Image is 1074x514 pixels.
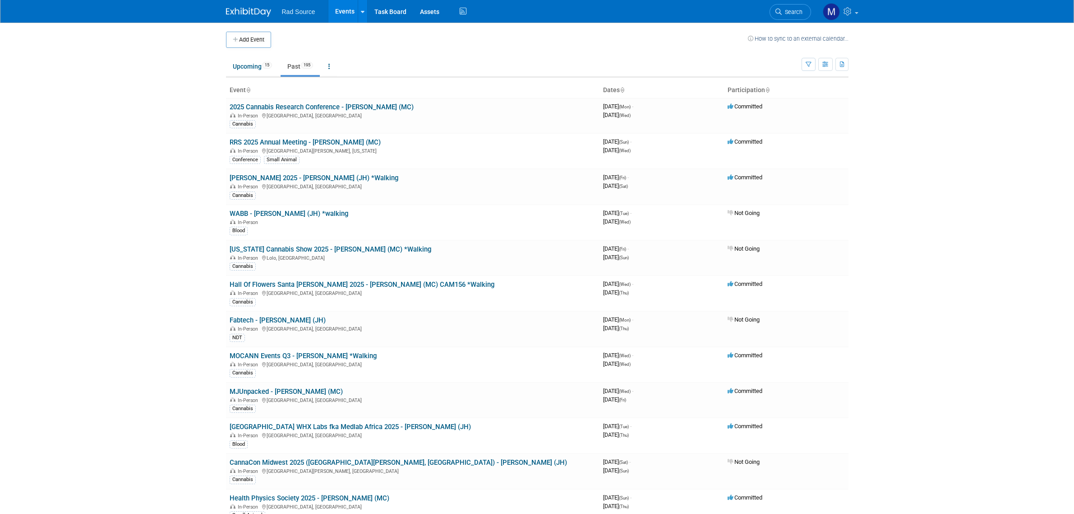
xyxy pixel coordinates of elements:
[230,289,596,296] div: [GEOGRAPHIC_DATA], [GEOGRAPHIC_DATA]
[230,423,471,431] a: [GEOGRAPHIC_DATA] WHX Labs fka Medlab Africa 2025 - [PERSON_NAME] (JH)
[230,184,235,188] img: In-Person Event
[603,254,629,261] span: [DATE]
[603,431,629,438] span: [DATE]
[238,113,261,119] span: In-Person
[619,148,631,153] span: (Wed)
[230,138,381,146] a: RRS 2025 Annual Meeting - [PERSON_NAME] (MC)
[619,290,629,295] span: (Thu)
[230,174,398,182] a: [PERSON_NAME] 2025 - [PERSON_NAME] (JH) *Walking
[619,362,631,367] span: (Wed)
[281,58,320,75] a: Past195
[603,503,629,509] span: [DATE]
[603,210,631,216] span: [DATE]
[238,468,261,474] span: In-Person
[230,458,567,467] a: CannaCon Midwest 2025 ([GEOGRAPHIC_DATA][PERSON_NAME], [GEOGRAPHIC_DATA]) - [PERSON_NAME] (JH)
[603,289,629,296] span: [DATE]
[770,4,811,20] a: Search
[619,140,629,145] span: (Sun)
[627,245,629,252] span: -
[238,184,261,190] span: In-Person
[603,396,626,403] span: [DATE]
[603,494,631,501] span: [DATE]
[603,182,628,189] span: [DATE]
[603,467,629,474] span: [DATE]
[230,352,377,360] a: MOCANN Events Q3 - [PERSON_NAME] *Walking
[619,247,626,252] span: (Fri)
[238,255,261,261] span: In-Person
[226,83,599,98] th: Event
[728,280,762,287] span: Committed
[619,318,631,322] span: (Mon)
[619,468,629,473] span: (Sun)
[619,460,628,465] span: (Sat)
[728,245,760,252] span: Not Going
[230,220,235,224] img: In-Person Event
[728,210,760,216] span: Not Going
[603,218,631,225] span: [DATE]
[603,174,629,181] span: [DATE]
[230,369,256,377] div: Cannabis
[230,316,326,324] a: Fabtech - [PERSON_NAME] (JH)
[238,397,261,403] span: In-Person
[230,360,596,368] div: [GEOGRAPHIC_DATA], [GEOGRAPHIC_DATA]
[238,362,261,368] span: In-Person
[230,192,256,200] div: Cannabis
[230,255,235,260] img: In-Person Event
[619,326,629,331] span: (Thu)
[619,175,626,180] span: (Fri)
[230,113,235,117] img: In-Person Event
[230,182,596,190] div: [GEOGRAPHIC_DATA], [GEOGRAPHIC_DATA]
[230,245,431,253] a: [US_STATE] Cannabis Show 2025 - [PERSON_NAME] (MC) *Walking
[262,62,272,69] span: 15
[230,440,248,449] div: Blood
[230,254,596,261] div: Lolo, [GEOGRAPHIC_DATA]
[603,352,633,359] span: [DATE]
[238,433,261,439] span: In-Person
[230,405,256,413] div: Cannabis
[619,255,629,260] span: (Sun)
[629,458,631,465] span: -
[230,326,235,331] img: In-Person Event
[619,184,628,189] span: (Sat)
[230,433,235,437] img: In-Person Event
[619,495,629,500] span: (Sun)
[230,148,235,153] img: In-Person Event
[230,396,596,403] div: [GEOGRAPHIC_DATA], [GEOGRAPHIC_DATA]
[782,9,802,15] span: Search
[301,62,313,69] span: 195
[728,103,762,110] span: Committed
[230,467,596,474] div: [GEOGRAPHIC_DATA][PERSON_NAME], [GEOGRAPHIC_DATA]
[238,504,261,510] span: In-Person
[619,433,629,438] span: (Thu)
[619,104,631,109] span: (Mon)
[246,86,250,93] a: Sort by Event Name
[619,504,629,509] span: (Thu)
[603,245,629,252] span: [DATE]
[728,388,762,394] span: Committed
[226,8,271,17] img: ExhibitDay
[619,353,631,358] span: (Wed)
[282,8,315,15] span: Rad Source
[632,352,633,359] span: -
[230,504,235,509] img: In-Person Event
[619,389,631,394] span: (Wed)
[619,282,631,287] span: (Wed)
[630,138,631,145] span: -
[230,290,235,295] img: In-Person Event
[603,423,631,430] span: [DATE]
[619,211,629,216] span: (Tue)
[603,388,633,394] span: [DATE]
[230,227,248,235] div: Blood
[627,174,629,181] span: -
[230,103,414,111] a: 2025 Cannabis Research Conference - [PERSON_NAME] (MC)
[226,32,271,48] button: Add Event
[603,280,633,287] span: [DATE]
[603,147,631,154] span: [DATE]
[619,397,626,402] span: (Fri)
[823,3,840,20] img: Melissa Conboy
[603,138,631,145] span: [DATE]
[603,458,631,465] span: [DATE]
[238,148,261,154] span: In-Person
[630,210,631,216] span: -
[230,210,348,218] a: WABB - [PERSON_NAME] (JH) *walking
